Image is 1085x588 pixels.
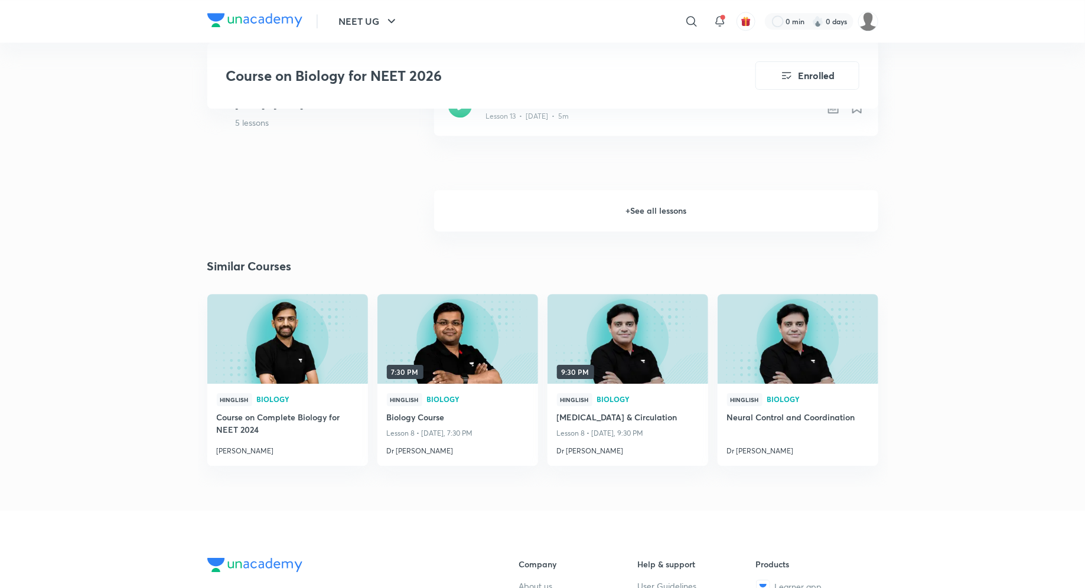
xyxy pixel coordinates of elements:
img: streak [812,15,824,27]
a: Course on Complete Biology for NEET 2024 [217,411,359,438]
span: Biology [597,396,699,403]
a: new-thumbnail [718,294,878,384]
a: Dr [PERSON_NAME] [557,441,699,456]
span: Hinglish [727,393,763,406]
img: new-thumbnail [546,293,709,384]
p: 5 lessons [236,116,425,129]
a: Biology [427,396,529,404]
img: avatar [741,16,751,27]
span: 7:30 PM [387,365,423,379]
a: Reproduction lec 5Lesson 13 • [DATE] • 5m [434,80,878,150]
a: [MEDICAL_DATA] & Circulation [557,411,699,426]
h6: Help & support [637,558,756,570]
a: Biology [767,396,869,404]
img: new-thumbnail [206,293,369,384]
span: 9:30 PM [557,365,594,379]
span: Biology [427,396,529,403]
a: new-thumbnail [207,294,368,384]
a: Dr [PERSON_NAME] [387,441,529,456]
img: new-thumbnail [376,293,539,384]
a: Company Logo [207,13,302,30]
span: Hinglish [387,393,422,406]
button: NEET UG [332,9,406,33]
p: Lesson 8 • [DATE], 9:30 PM [557,426,699,441]
button: avatar [737,12,755,31]
h6: Products [756,558,875,570]
h3: Course on Biology for NEET 2026 [226,67,689,84]
a: Company Logo [207,558,481,575]
button: Enrolled [755,61,859,90]
a: new-thumbnail9:30 PM [548,294,708,384]
a: Neural Control and Coordination [727,411,869,426]
h6: + See all lessons [434,190,878,231]
span: Biology [257,396,359,403]
a: [PERSON_NAME] [217,441,359,456]
span: Hinglish [217,393,252,406]
a: Biology [597,396,699,404]
a: new-thumbnail7:30 PM [377,294,538,384]
img: Company Logo [207,558,302,572]
a: Biology Course [387,411,529,426]
a: Dr [PERSON_NAME] [727,441,869,456]
h2: Similar Courses [207,257,292,275]
p: Lesson 13 • [DATE] • 5m [486,111,569,122]
span: Hinglish [557,393,592,406]
h6: Company [519,558,638,570]
img: new-thumbnail [716,293,879,384]
a: Biology [257,396,359,404]
img: Siddharth Mitra [858,11,878,31]
img: Company Logo [207,13,302,27]
span: Biology [767,396,869,403]
p: Lesson 8 • [DATE], 7:30 PM [387,426,529,441]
